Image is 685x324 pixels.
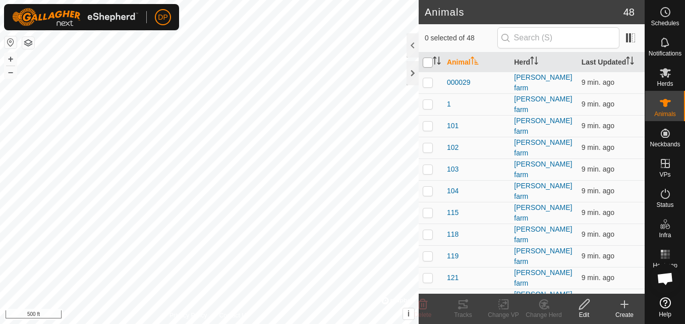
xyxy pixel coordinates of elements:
div: [PERSON_NAME] farm [514,267,573,289]
span: Oct 5, 2025, 2:08 PM [582,208,614,217]
span: Oct 5, 2025, 2:08 PM [582,143,614,151]
div: Change Herd [524,310,564,319]
span: Notifications [649,50,681,57]
button: i [403,308,414,319]
h2: Animals [425,6,623,18]
span: 101 [447,121,459,131]
a: Help [645,293,685,321]
span: 115 [447,207,459,218]
span: 118 [447,229,459,240]
span: 1 [447,99,451,110]
span: Herds [657,81,673,87]
div: [PERSON_NAME] farm [514,224,573,245]
button: Map Layers [22,37,34,49]
div: Open chat [650,263,680,294]
p-sorticon: Activate to sort [530,58,538,66]
div: [PERSON_NAME] farm [514,116,573,137]
a: Privacy Policy [169,311,207,320]
span: VPs [659,172,670,178]
span: Heatmap [653,262,677,268]
div: [PERSON_NAME] farm [514,202,573,224]
div: Edit [564,310,604,319]
span: 48 [623,5,635,20]
img: Gallagher Logo [12,8,138,26]
span: Oct 5, 2025, 2:08 PM [582,165,614,173]
span: Oct 5, 2025, 2:08 PM [582,252,614,260]
span: 102 [447,142,459,153]
span: Infra [659,232,671,238]
span: DP [158,12,167,23]
div: Create [604,310,645,319]
button: – [5,66,17,78]
span: Oct 5, 2025, 2:08 PM [582,100,614,108]
input: Search (S) [497,27,619,48]
div: [PERSON_NAME] farm [514,289,573,310]
span: 104 [447,186,459,196]
div: [PERSON_NAME] farm [514,181,573,202]
span: 000029 [447,77,471,88]
div: [PERSON_NAME] farm [514,72,573,93]
th: Herd [510,52,577,72]
div: [PERSON_NAME] farm [514,159,573,180]
span: 0 selected of 48 [425,33,497,43]
div: [PERSON_NAME] farm [514,246,573,267]
a: Contact Us [219,311,249,320]
span: Oct 5, 2025, 2:08 PM [582,122,614,130]
span: Oct 5, 2025, 2:08 PM [582,230,614,238]
span: Schedules [651,20,679,26]
span: Delete [414,311,432,318]
div: [PERSON_NAME] farm [514,137,573,158]
div: Tracks [443,310,483,319]
span: Oct 5, 2025, 2:08 PM [582,274,614,282]
p-sorticon: Activate to sort [471,58,479,66]
span: Neckbands [650,141,680,147]
span: Help [659,311,671,317]
span: 121 [447,273,459,283]
span: i [408,309,410,318]
span: 119 [447,251,459,261]
th: Animal [443,52,510,72]
button: + [5,53,17,65]
button: Reset Map [5,36,17,48]
div: [PERSON_NAME] farm [514,94,573,115]
span: Oct 5, 2025, 2:08 PM [582,78,614,86]
span: 103 [447,164,459,175]
div: Change VP [483,310,524,319]
span: Oct 5, 2025, 2:08 PM [582,187,614,195]
th: Last Updated [578,52,645,72]
span: Animals [654,111,676,117]
p-sorticon: Activate to sort [433,58,441,66]
p-sorticon: Activate to sort [626,58,634,66]
span: Status [656,202,673,208]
